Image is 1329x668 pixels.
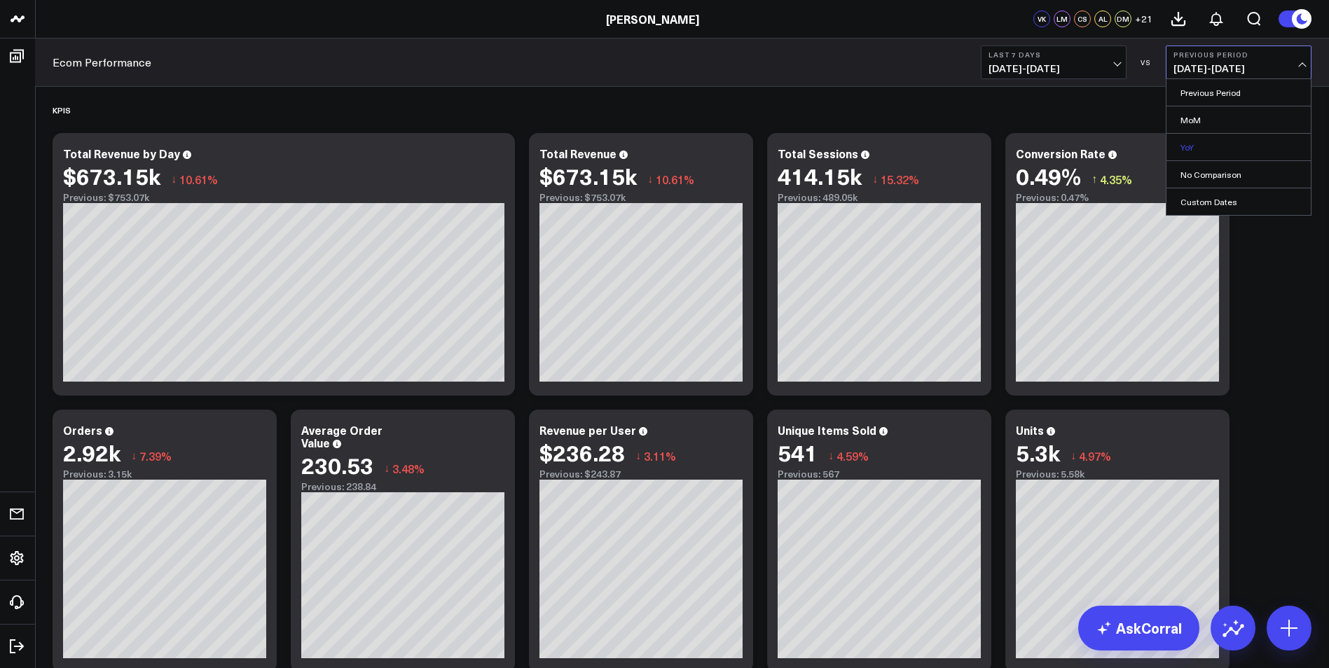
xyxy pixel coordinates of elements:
div: Previous: $753.07k [539,192,743,203]
div: 5.3k [1016,440,1060,465]
div: Previous: 567 [778,468,981,480]
b: Last 7 Days [989,50,1119,59]
div: $673.15k [63,163,160,188]
div: 0.49% [1016,163,1081,188]
a: Log Out [4,634,31,659]
div: DM [1115,11,1131,27]
div: VK [1033,11,1050,27]
span: 3.11% [644,448,676,464]
span: ↓ [828,447,834,465]
div: Previous: $243.87 [539,468,743,480]
div: Total Revenue by Day [63,146,180,161]
div: Previous: $753.07k [63,192,504,203]
a: No Comparison [1166,161,1311,188]
span: ↓ [647,170,653,188]
div: Total Revenue [539,146,617,161]
span: 4.97% [1079,448,1111,464]
span: ↓ [872,170,878,188]
div: Units [1016,422,1044,438]
div: VS [1134,58,1159,67]
span: ↑ [1092,170,1097,188]
a: Previous Period [1166,79,1311,106]
span: ↓ [635,447,641,465]
b: Previous Period [1173,50,1304,59]
div: AL [1094,11,1111,27]
span: + 21 [1135,14,1152,24]
span: [DATE] - [DATE] [989,63,1119,74]
div: 230.53 [301,452,373,478]
a: MoM [1166,106,1311,133]
div: 2.92k [63,440,120,465]
div: 414.15k [778,163,862,188]
span: [DATE] - [DATE] [1173,63,1304,74]
div: Previous: 238.84 [301,481,504,492]
div: Previous: 489.05k [778,192,981,203]
div: Total Sessions [778,146,858,161]
span: ↓ [131,447,137,465]
button: Last 7 Days[DATE]-[DATE] [981,46,1127,79]
span: 4.35% [1100,172,1132,187]
div: CS [1074,11,1091,27]
div: LM [1054,11,1070,27]
button: +21 [1135,11,1152,27]
a: [PERSON_NAME] [606,11,699,27]
div: Previous: 5.58k [1016,468,1219,480]
span: 10.61% [656,172,694,187]
button: Previous Period[DATE]-[DATE] [1166,46,1311,79]
span: 7.39% [139,448,172,464]
div: Orders [63,422,102,438]
span: ↓ [171,170,177,188]
div: 541 [778,440,818,465]
div: Previous: 0.47% [1016,192,1219,203]
span: 4.59% [836,448,869,464]
div: Unique Items Sold [778,422,876,438]
div: Conversion Rate [1016,146,1106,161]
div: Revenue per User [539,422,636,438]
a: Custom Dates [1166,188,1311,215]
span: 3.48% [392,461,425,476]
div: Previous: 3.15k [63,468,266,480]
span: 15.32% [881,172,919,187]
span: ↓ [384,459,390,478]
a: Ecom Performance [53,55,151,70]
span: 10.61% [179,172,218,187]
div: Average Order Value [301,422,383,450]
div: KPIS [53,94,71,126]
div: $673.15k [539,163,637,188]
div: $236.28 [539,440,625,465]
a: AskCorral [1078,606,1199,650]
a: YoY [1166,134,1311,160]
span: ↓ [1070,447,1076,465]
